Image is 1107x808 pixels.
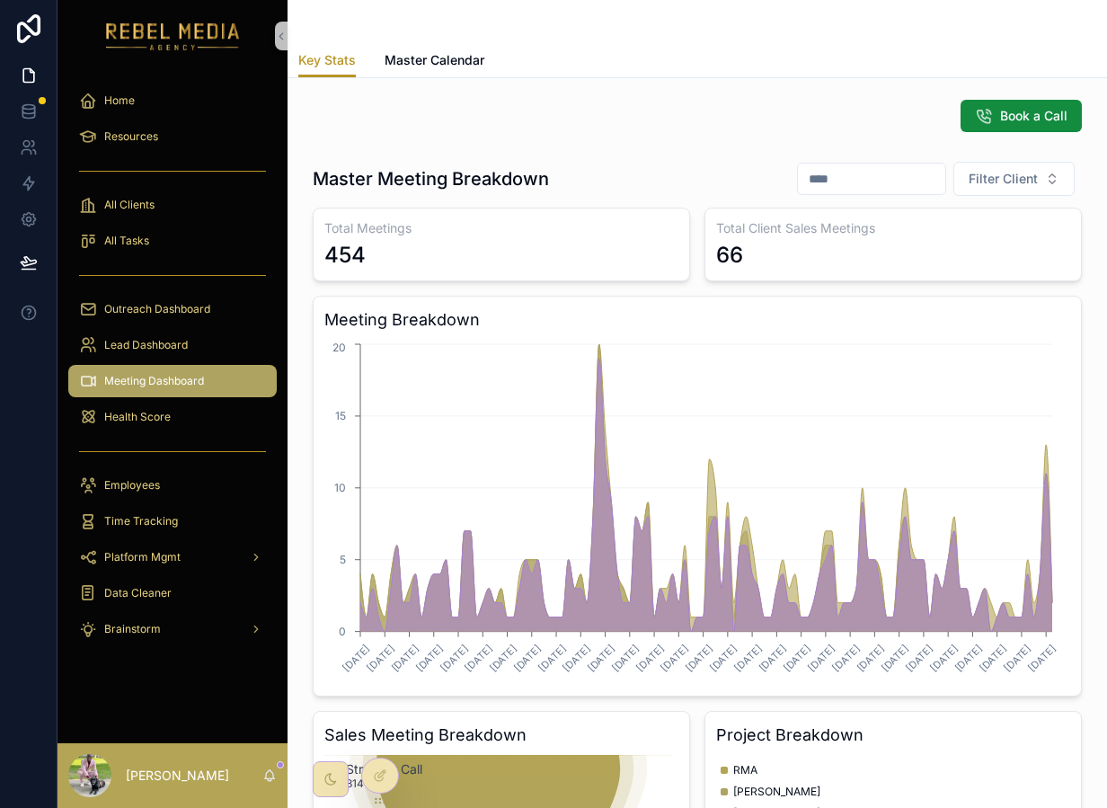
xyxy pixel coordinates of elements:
a: All Clients [68,189,277,221]
span: Platform Mgmt [104,550,181,564]
h3: Total Client Sales Meetings [716,219,1070,237]
tspan: 20 [332,341,346,354]
span: Lead Dashboard [104,338,188,352]
span: RMA [733,763,757,777]
text: [DATE] [952,642,985,674]
span: [PERSON_NAME] [733,785,820,799]
h3: Sales Meeting Breakdown [324,723,678,748]
text: [DATE] [1026,642,1058,674]
text: [DATE] [855,642,887,674]
a: Data Cleaner [68,577,277,609]
text: [DATE] [879,642,911,674]
text: [DATE] [830,642,863,674]
p: [PERSON_NAME] [126,767,229,785]
text: [DATE] [487,642,519,674]
text: [DATE] [413,642,446,674]
div: scrollable content [58,72,288,669]
span: All Tasks [104,234,149,248]
text: 314 [346,777,364,790]
span: Brainstorm [104,622,161,636]
a: Time Tracking [68,505,277,537]
a: Home [68,84,277,117]
text: [DATE] [781,642,813,674]
span: Resources [104,129,158,144]
div: 66 [716,241,743,270]
tspan: 0 [339,625,346,638]
span: Time Tracking [104,514,178,528]
h3: Project Breakdown [716,723,1070,748]
text: [DATE] [463,642,495,674]
a: Lead Dashboard [68,329,277,361]
tspan: 5 [340,553,346,566]
a: Outreach Dashboard [68,293,277,325]
text: [DATE] [757,642,789,674]
text: [DATE] [633,642,666,674]
span: All Clients [104,198,155,212]
span: Health Score [104,410,171,424]
a: Key Stats [298,44,356,78]
button: Book a Call [961,100,1082,132]
text: [DATE] [928,642,961,674]
text: [DATE] [511,642,544,674]
text: [DATE] [438,642,470,674]
span: Master Calendar [385,51,484,69]
h3: Meeting Breakdown [324,307,1070,333]
text: [DATE] [903,642,935,674]
a: Resources [68,120,277,153]
h1: Master Meeting Breakdown [313,166,549,191]
text: [DATE] [731,642,764,674]
span: Outreach Dashboard [104,302,210,316]
text: [DATE] [365,642,397,674]
button: Select Button [953,162,1075,196]
img: App logo [106,22,240,50]
span: Home [104,93,135,108]
tspan: 15 [335,409,346,422]
text: [DATE] [1001,642,1033,674]
text: [DATE] [340,642,372,674]
a: Health Score [68,401,277,433]
a: Meeting Dashboard [68,365,277,397]
a: Brainstorm [68,613,277,645]
h3: Total Meetings [324,219,678,237]
span: Filter Client [969,170,1038,188]
text: [DATE] [683,642,715,674]
div: 454 [324,241,366,270]
a: Platform Mgmt [68,541,277,573]
a: All Tasks [68,225,277,257]
span: Employees [104,478,160,493]
text: [DATE] [977,642,1009,674]
text: [DATE] [609,642,642,674]
text: [DATE] [389,642,421,674]
a: Master Calendar [385,44,484,80]
span: Meeting Dashboard [104,374,204,388]
div: chart [324,340,1070,685]
span: Key Stats [298,51,356,69]
text: [DATE] [585,642,617,674]
text: [DATE] [561,642,593,674]
text: [DATE] [659,642,691,674]
text: [DATE] [536,642,568,674]
text: [DATE] [707,642,739,674]
span: Book a Call [1000,107,1067,125]
text: [DATE] [805,642,837,674]
a: Employees [68,469,277,502]
span: Data Cleaner [104,586,172,600]
tspan: 10 [334,481,346,494]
